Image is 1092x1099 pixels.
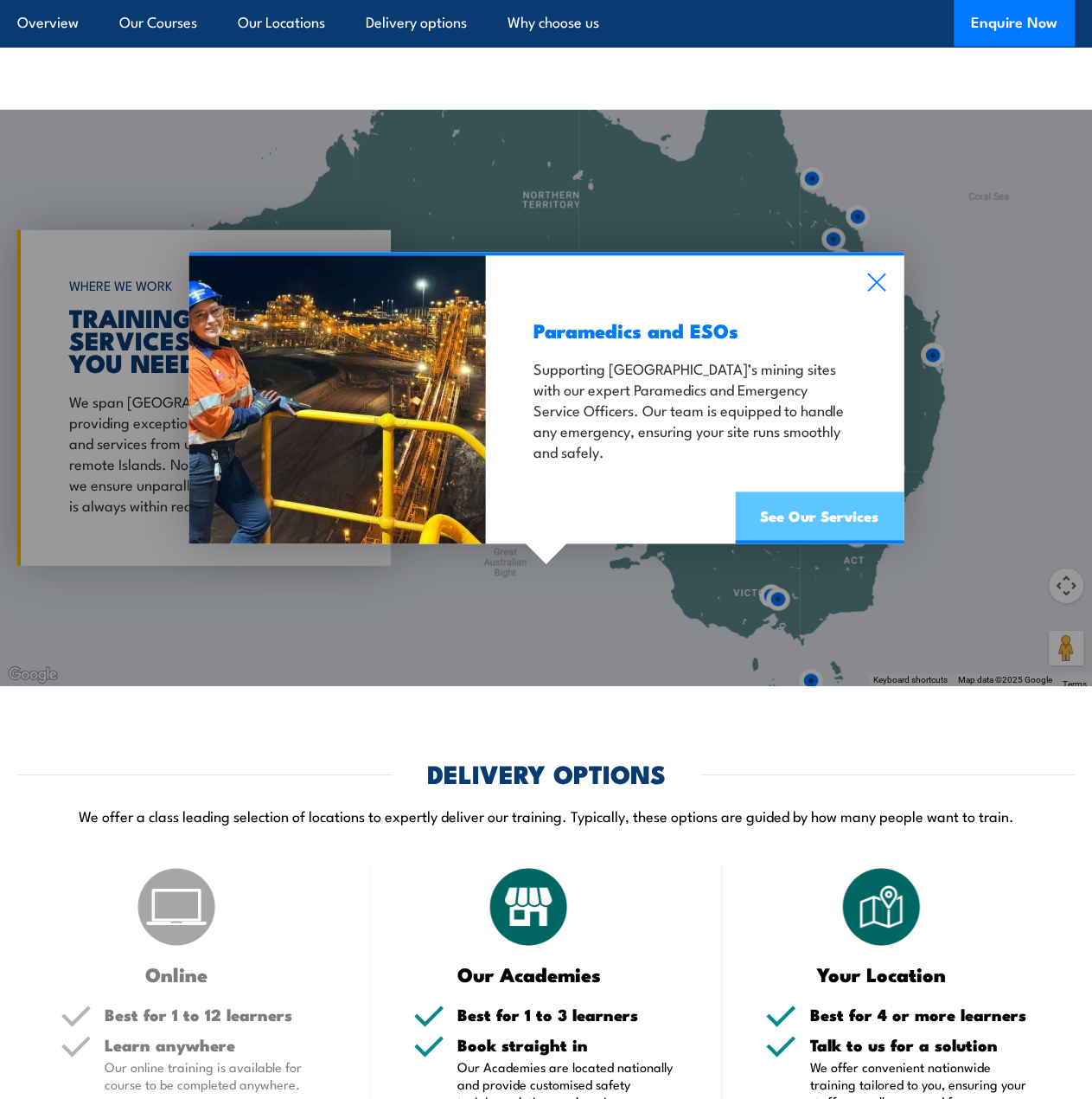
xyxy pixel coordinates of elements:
[457,1006,680,1023] h5: Best for 1 to 3 learners
[533,320,856,340] h3: Paramedics and ESOs
[105,1006,327,1023] h5: Best for 1 to 12 learners
[413,964,645,984] h3: Our Academies
[427,762,666,784] h2: DELIVERY OPTIONS
[809,1037,1031,1053] h5: Talk to us for a solution
[17,806,1075,826] p: We offer a class leading selection of locations to expertly deliver our training. Typically, thes...
[105,1037,327,1053] h5: Learn anywhere
[533,357,856,461] p: Supporting [GEOGRAPHIC_DATA]’s mining sites with our expert Paramedics and Emergency Service Offi...
[457,1037,680,1053] h5: Book straight in
[61,964,292,984] h3: Online
[809,1006,1031,1023] h5: Best for 4 or more learners
[765,964,997,984] h3: Your Location
[735,492,904,543] a: See Our Services
[105,1058,327,1093] p: Our online training is available for course to be completed anywhere.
